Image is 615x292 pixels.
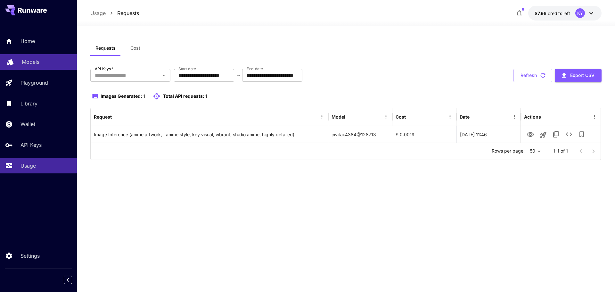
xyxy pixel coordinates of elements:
[381,112,390,121] button: Menu
[317,112,326,121] button: Menu
[236,71,240,79] p: ~
[159,71,168,80] button: Open
[20,252,40,260] p: Settings
[492,148,525,154] p: Rows per page:
[446,112,455,121] button: Menu
[94,114,112,120] div: Request
[553,148,568,154] p: 1–1 of 1
[90,9,139,17] nav: breadcrumb
[548,11,570,16] span: credits left
[524,128,537,141] button: View Image
[178,66,196,71] label: Start date
[555,69,602,82] button: Export CSV
[64,276,72,284] button: Collapse sidebar
[590,112,599,121] button: Menu
[20,79,48,87] p: Playground
[513,69,552,82] button: Refresh
[163,93,204,99] span: Total API requests:
[143,93,145,99] span: 1
[396,114,406,120] div: Cost
[470,112,479,121] button: Sort
[527,146,543,156] div: 50
[20,162,36,170] p: Usage
[112,112,121,121] button: Sort
[562,128,575,141] button: See details
[575,128,588,141] button: Add to library
[392,126,456,143] div: $ 0.0019
[346,112,355,121] button: Sort
[460,114,470,120] div: Date
[95,45,116,51] span: Requests
[328,126,392,143] div: civitai:4384@128713
[101,93,142,99] span: Images Generated:
[550,128,562,141] button: Copy TaskUUID
[90,9,106,17] a: Usage
[22,58,39,66] p: Models
[247,66,263,71] label: End date
[456,126,521,143] div: 01 Sep, 2025 11:46
[20,37,35,45] p: Home
[69,274,77,286] div: Collapse sidebar
[205,93,207,99] span: 1
[406,112,415,121] button: Sort
[575,8,585,18] div: KY
[510,112,519,121] button: Menu
[20,120,35,128] p: Wallet
[528,6,602,21] button: $7.95973KY
[524,114,541,120] div: Actions
[95,66,113,71] label: API Keys
[94,126,325,143] div: Click to copy prompt
[535,11,548,16] span: $7.96
[537,129,550,141] button: Launch in playground
[332,114,345,120] div: Model
[117,9,139,17] a: Requests
[20,100,37,107] p: Library
[20,141,42,149] p: API Keys
[535,10,570,17] div: $7.95973
[130,45,140,51] span: Cost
